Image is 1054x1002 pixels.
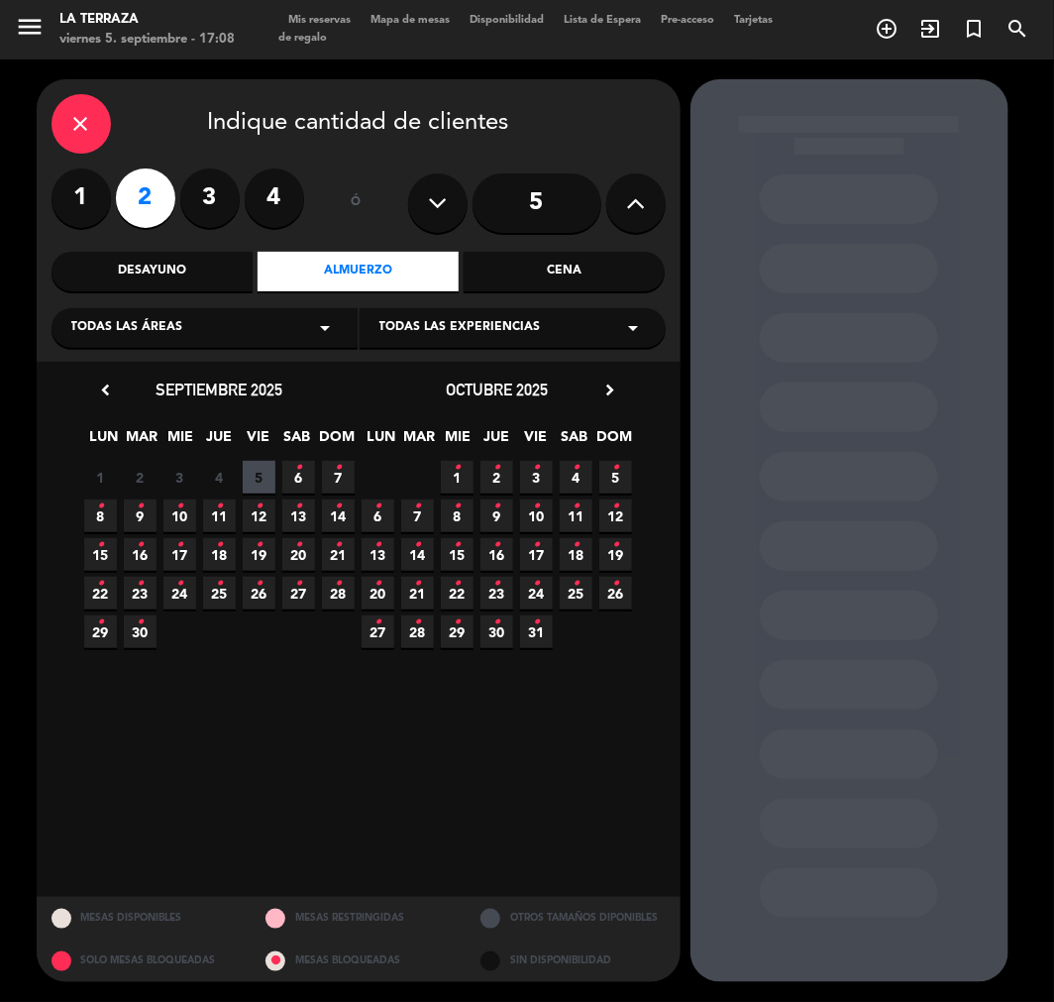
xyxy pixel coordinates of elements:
[203,500,236,532] span: 11
[480,425,513,458] span: JUE
[520,577,553,610] span: 24
[137,491,144,522] i: •
[97,568,104,600] i: •
[493,607,500,638] i: •
[454,568,461,600] i: •
[322,461,355,494] span: 7
[203,538,236,571] span: 18
[480,500,513,532] span: 9
[414,529,421,561] i: •
[295,568,302,600] i: •
[599,577,632,610] span: 26
[15,12,45,49] button: menu
[163,577,196,610] span: 24
[493,568,500,600] i: •
[442,425,474,458] span: MIE
[441,538,474,571] span: 15
[295,452,302,484] i: •
[52,94,666,154] div: Indique cantidad de clientes
[243,538,275,571] span: 19
[612,452,619,484] i: •
[554,15,651,26] span: Lista de Espera
[558,425,590,458] span: SAB
[414,568,421,600] i: •
[137,607,144,638] i: •
[256,568,263,600] i: •
[52,168,111,228] label: 1
[401,577,434,610] span: 21
[596,425,629,458] span: DOM
[533,452,540,484] i: •
[466,940,681,982] div: SIN DISPONIBILIDAD
[480,615,513,648] span: 30
[319,425,352,458] span: DOM
[157,380,283,399] span: septiembre 2025
[533,568,540,600] i: •
[59,30,235,50] div: viernes 5. septiembre - 17:08
[573,452,580,484] i: •
[454,607,461,638] i: •
[137,568,144,600] i: •
[282,461,315,494] span: 6
[335,568,342,600] i: •
[493,529,500,561] i: •
[97,529,104,561] i: •
[454,452,461,484] i: •
[164,425,197,458] span: MIE
[335,529,342,561] i: •
[918,17,942,41] i: exit_to_app
[203,461,236,494] span: 4
[335,491,342,522] i: •
[163,500,196,532] span: 10
[480,461,513,494] span: 2
[126,425,158,458] span: MAR
[600,380,621,400] i: chevron_right
[84,461,117,494] span: 1
[464,252,665,291] div: Cena
[251,897,466,940] div: MESAS RESTRINGIDAS
[97,607,104,638] i: •
[216,529,223,561] i: •
[243,577,275,610] span: 26
[365,425,397,458] span: LUN
[203,425,236,458] span: JUE
[176,491,183,522] i: •
[520,538,553,571] span: 17
[37,897,252,940] div: MESAS DISPONIBLES
[124,461,157,494] span: 2
[374,568,381,600] i: •
[612,529,619,561] i: •
[322,538,355,571] span: 21
[612,568,619,600] i: •
[441,500,474,532] span: 8
[374,529,381,561] i: •
[441,615,474,648] span: 29
[560,461,592,494] span: 4
[446,380,548,399] span: octubre 2025
[280,425,313,458] span: SAB
[84,577,117,610] span: 22
[124,538,157,571] span: 16
[401,538,434,571] span: 14
[314,316,338,340] i: arrow_drop_down
[403,425,436,458] span: MAR
[322,577,355,610] span: 28
[362,577,394,610] span: 20
[84,538,117,571] span: 15
[243,461,275,494] span: 5
[163,461,196,494] span: 3
[573,491,580,522] i: •
[520,461,553,494] span: 3
[362,500,394,532] span: 6
[493,491,500,522] i: •
[96,380,117,400] i: chevron_left
[324,168,388,238] div: ó
[278,15,361,26] span: Mis reservas
[1005,17,1029,41] i: search
[335,452,342,484] i: •
[362,615,394,648] span: 27
[480,577,513,610] span: 23
[374,491,381,522] i: •
[216,568,223,600] i: •
[454,529,461,561] i: •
